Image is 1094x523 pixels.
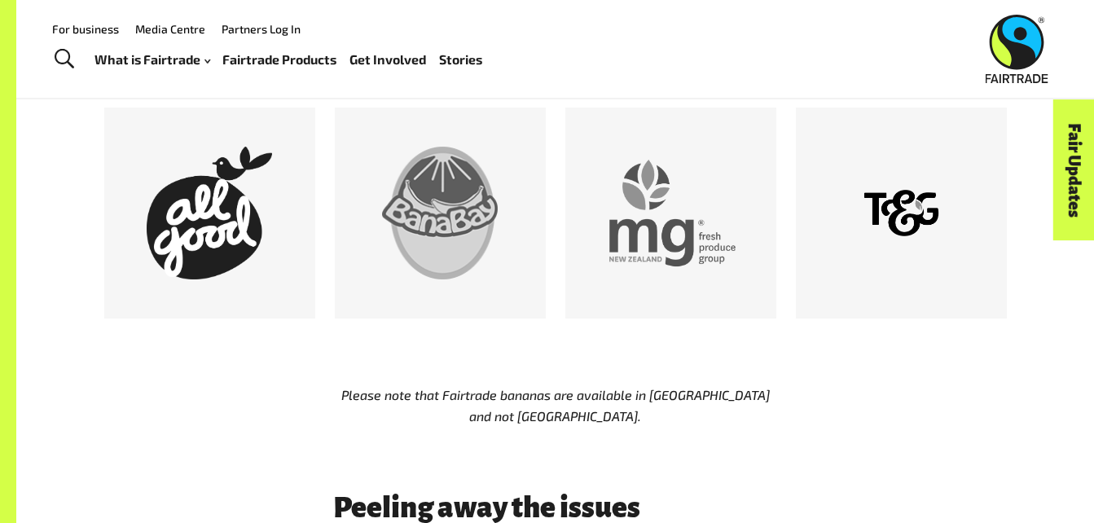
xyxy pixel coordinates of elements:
a: What is Fairtrade [94,48,210,72]
a: Partners Log In [222,22,301,36]
a: For business [52,22,119,36]
a: Toggle Search [44,39,84,80]
a: Fairtrade Products [222,48,336,72]
a: Get Involved [349,48,426,72]
span: Please note that Fairtrade bananas are available in [GEOGRAPHIC_DATA] and not [GEOGRAPHIC_DATA]. [341,387,770,424]
img: Fairtrade Australia New Zealand logo [986,15,1048,83]
a: Stories [439,48,482,72]
a: Media Centre [135,22,205,36]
